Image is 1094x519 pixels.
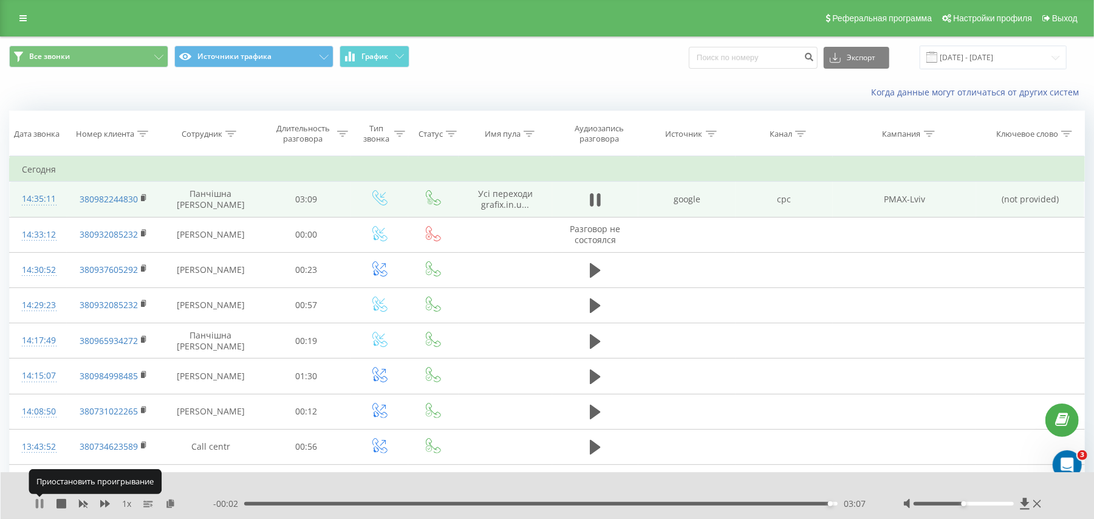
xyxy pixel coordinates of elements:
td: 01:30 [261,359,351,394]
div: 14:17:49 [22,329,55,352]
button: Экспорт [824,47,889,69]
div: Длительность разговора [272,123,334,144]
a: 380731022265 [80,405,138,417]
span: Усі переходи grafix.in.u... [478,470,533,493]
td: 00:19 [261,323,351,359]
input: Поиск по номеру [689,47,818,69]
td: [PERSON_NAME] [160,287,261,323]
td: google [638,182,736,217]
td: Панчішна [PERSON_NAME] [160,323,261,359]
a: 380932085232 [80,299,138,311]
td: Сall centr [160,429,261,464]
div: 14:29:23 [22,294,55,317]
div: Accessibility label [962,501,966,506]
div: Имя пула [485,129,521,139]
div: 13:43:52 [22,435,55,459]
td: 00:56 [261,429,351,464]
span: Все звонки [29,52,70,61]
span: - 00:02 [213,498,244,510]
a: Когда данные могут отличаться от других систем [871,86,1085,98]
a: 380937605292 [80,264,138,275]
div: Ключевое слово [996,129,1058,139]
td: PMAX-Lviv [833,182,977,217]
span: 1 x [122,498,131,510]
td: (not provided) [976,464,1084,500]
span: 3 [1078,450,1087,460]
div: Аудиозапись разговора [563,123,635,144]
span: Настройки профиля [953,13,1032,23]
td: [PERSON_NAME] [160,252,261,287]
td: [PERSON_NAME] [160,394,261,429]
div: 14:08:50 [22,400,55,424]
button: Источники трафика [174,46,333,67]
td: Сегодня [10,157,1085,182]
span: Реферальная программа [832,13,932,23]
span: График [362,52,389,61]
div: Канал [770,129,792,139]
button: График [340,46,409,67]
div: Приостановить проигрывание [29,469,162,493]
div: 14:33:12 [22,223,55,247]
td: 00:57 [261,287,351,323]
td: 00:00 [261,464,351,500]
span: 03:07 [844,498,866,510]
span: Усі переходи grafix.in.u... [478,188,533,210]
div: 14:35:11 [22,187,55,211]
div: 13:43:07 [22,470,55,494]
div: Дата звонка [14,129,60,139]
div: 14:30:52 [22,258,55,282]
a: 380984998485 [80,370,138,382]
td: (not provided) [976,182,1084,217]
div: Сотрудник [182,129,222,139]
div: Номер клиента [76,129,134,139]
td: 00:23 [261,252,351,287]
td: Сall centr [160,464,261,500]
div: 14:15:07 [22,364,55,388]
div: Источник [666,129,703,139]
span: Разговор не состоялся [570,470,621,493]
td: [PERSON_NAME] [160,359,261,394]
a: 380932085232 [80,229,138,240]
a: 380982244830 [80,193,138,205]
div: Кампания [883,129,921,139]
td: [DOMAIN_NAME] [638,464,736,500]
td: cpc [736,182,833,217]
span: Выход [1052,13,1078,23]
td: 03:09 [261,182,351,217]
td: Панчішна [PERSON_NAME] [160,182,261,217]
td: 00:12 [261,394,351,429]
button: Все звонки [9,46,168,67]
td: (organic) [833,464,977,500]
td: 00:00 [261,217,351,252]
div: Accessibility label [828,501,833,506]
div: Статус [419,129,443,139]
iframe: Intercom live chat [1053,450,1082,479]
a: 380734623589 [80,441,138,452]
span: Разговор не состоялся [570,223,621,246]
td: organic [736,464,833,500]
div: Тип звонка [362,123,392,144]
a: 380965934272 [80,335,138,346]
td: [PERSON_NAME] [160,217,261,252]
